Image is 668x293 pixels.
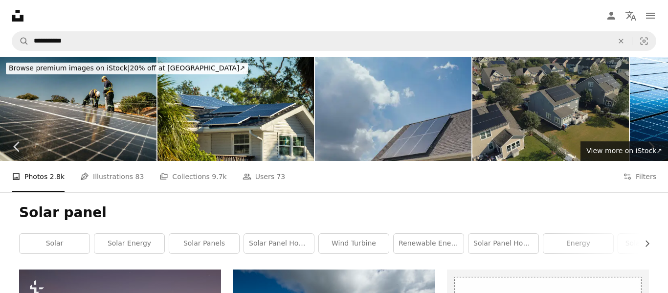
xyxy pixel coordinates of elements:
a: energy [543,234,613,253]
button: Filters [623,161,656,192]
h1: Solar panel [19,204,649,222]
a: Home — Unsplash [12,10,23,22]
span: 9.7k [212,171,226,182]
img: Solar Powered Home - Wide Angle - Array - Vertical [315,57,471,161]
button: Visual search [632,32,656,50]
a: solar panel home [468,234,538,253]
a: solar [20,234,89,253]
span: Browse premium images on iStock | [9,64,130,72]
a: Next [634,100,668,194]
button: Clear [610,32,632,50]
img: Solar Houses in a Row - Modern Middle Class Neighborhood - Dense Population [472,57,629,161]
a: renewable energy [394,234,464,253]
a: Collections 9.7k [159,161,226,192]
a: solar panel house [244,234,314,253]
form: Find visuals sitewide [12,31,656,51]
img: Private home roof covered with solar photovoltaic panels for generating of clean ecological elect... [157,57,314,161]
a: Users 73 [243,161,286,192]
span: View more on iStock ↗ [586,147,662,155]
button: Search Unsplash [12,32,29,50]
button: scroll list to the right [638,234,649,253]
a: wind turbine [319,234,389,253]
a: solar panels [169,234,239,253]
a: Log in / Sign up [601,6,621,25]
a: Illustrations 83 [80,161,144,192]
span: 83 [135,171,144,182]
a: View more on iStock↗ [580,141,668,161]
span: 20% off at [GEOGRAPHIC_DATA] ↗ [9,64,245,72]
button: Language [621,6,641,25]
a: solar energy [94,234,164,253]
button: Menu [641,6,660,25]
span: 73 [276,171,285,182]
